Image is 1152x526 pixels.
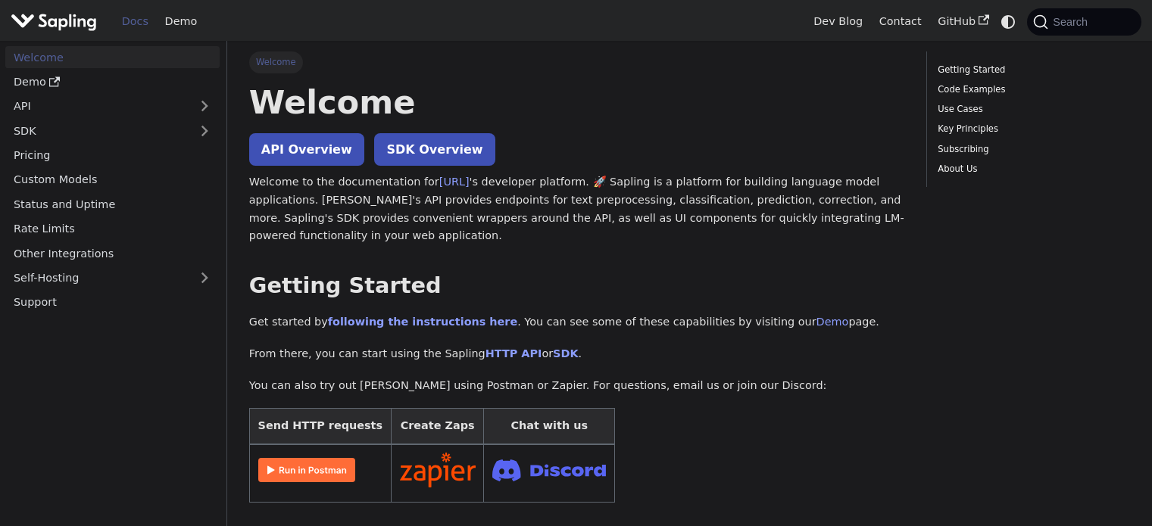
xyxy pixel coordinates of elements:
[5,242,220,264] a: Other Integrations
[5,71,220,93] a: Demo
[871,10,930,33] a: Contact
[805,10,870,33] a: Dev Blog
[249,377,904,395] p: You can also try out [PERSON_NAME] using Postman or Zapier. For questions, email us or join our D...
[157,10,205,33] a: Demo
[492,455,606,486] img: Join Discord
[938,142,1125,157] a: Subscribing
[5,145,220,167] a: Pricing
[249,173,904,245] p: Welcome to the documentation for 's developer platform. 🚀 Sapling is a platform for building lang...
[5,120,189,142] a: SDK
[5,95,189,117] a: API
[938,162,1125,176] a: About Us
[258,458,355,482] img: Run in Postman
[5,267,220,289] a: Self-Hosting
[249,133,364,166] a: API Overview
[391,409,484,444] th: Create Zaps
[249,409,391,444] th: Send HTTP requests
[189,120,220,142] button: Expand sidebar category 'SDK'
[816,316,849,328] a: Demo
[485,347,542,359] a: HTTP API
[249,51,904,73] nav: Breadcrumbs
[553,347,578,359] a: SDK
[249,272,904,300] h2: Getting Started
[189,95,220,117] button: Expand sidebar category 'API'
[929,10,997,33] a: GitHub
[249,345,904,363] p: From there, you can start using the Sapling or .
[938,63,1125,77] a: Getting Started
[249,313,904,331] p: Get started by . You can see some of these capabilities by visiting our page.
[249,82,904,123] h1: Welcome
[5,193,220,215] a: Status and Uptime
[328,316,517,328] a: following the instructions here
[374,133,495,166] a: SDK Overview
[249,51,303,73] span: Welcome
[5,169,220,191] a: Custom Models
[938,122,1125,136] a: Key Principles
[11,11,97,33] img: Sapling.ai
[11,11,102,33] a: Sapling.aiSapling.ai
[400,453,476,487] img: Connect in Zapier
[938,102,1125,117] a: Use Cases
[484,409,615,444] th: Chat with us
[997,11,1019,33] button: Switch between dark and light mode (currently system mode)
[938,82,1125,97] a: Code Examples
[114,10,157,33] a: Docs
[5,291,220,313] a: Support
[1027,8,1141,36] button: Search (Command+K)
[439,176,470,188] a: [URL]
[5,218,220,240] a: Rate Limits
[5,46,220,68] a: Welcome
[1048,16,1097,28] span: Search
